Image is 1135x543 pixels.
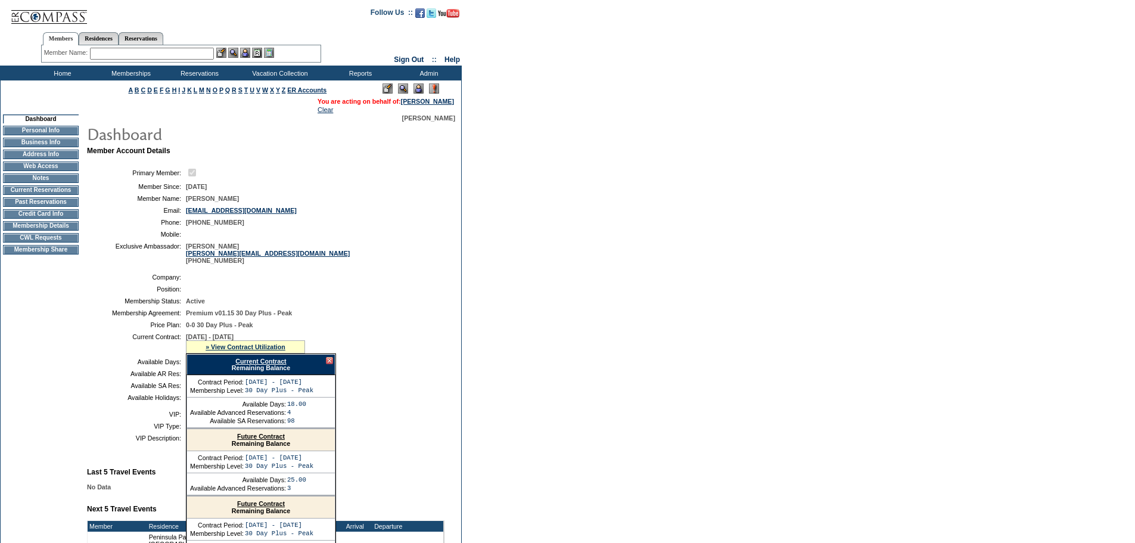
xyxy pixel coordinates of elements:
[245,454,313,461] td: [DATE] - [DATE]
[87,147,170,155] b: Member Account Details
[3,197,79,207] td: Past Reservations
[438,12,459,19] a: Subscribe to our YouTube Channel
[372,521,405,532] td: Departure
[178,86,180,94] a: I
[92,231,181,238] td: Mobile:
[129,86,133,94] a: A
[216,48,226,58] img: b_edit.gif
[190,387,244,394] td: Membership Level:
[206,86,211,94] a: N
[194,86,197,94] a: L
[135,86,139,94] a: B
[402,114,455,122] span: [PERSON_NAME]
[92,382,181,389] td: Available SA Res:
[186,183,207,190] span: [DATE]
[213,86,217,94] a: O
[318,106,333,113] a: Clear
[237,500,285,507] a: Future Contract
[245,530,313,537] td: 30 Day Plus - Peak
[187,86,192,94] a: K
[186,195,239,202] span: [PERSON_NAME]
[186,207,297,214] a: [EMAIL_ADDRESS][DOMAIN_NAME]
[427,8,436,18] img: Follow us on Twitter
[186,309,292,317] span: Premium v01.15 30 Day Plus - Peak
[92,195,181,202] td: Member Name:
[287,86,326,94] a: ER Accounts
[3,126,79,135] td: Personal Info
[154,86,158,94] a: E
[245,387,313,394] td: 30 Day Plus - Peak
[287,485,306,492] td: 3
[287,476,306,483] td: 25.00
[147,86,152,94] a: D
[262,86,268,94] a: W
[3,209,79,219] td: Credit Card Info
[92,286,181,293] td: Position:
[92,333,181,353] td: Current Contract:
[264,48,274,58] img: b_calculator.gif
[92,321,181,328] td: Price Plan:
[3,185,79,195] td: Current Reservations
[165,86,170,94] a: G
[92,435,181,442] td: VIP Description:
[252,48,262,58] img: Reservations
[225,86,230,94] a: Q
[383,83,393,94] img: Edit Mode
[79,32,119,45] a: Residences
[182,86,185,94] a: J
[190,378,244,386] td: Contract Period:
[141,86,145,94] a: C
[287,401,306,408] td: 18.00
[235,358,286,365] a: Current Contract
[186,250,350,257] a: [PERSON_NAME][EMAIL_ADDRESS][DOMAIN_NAME]
[393,66,462,80] td: Admin
[3,114,79,123] td: Dashboard
[92,411,181,418] td: VIP:
[92,183,181,190] td: Member Since:
[444,55,460,64] a: Help
[3,233,79,243] td: CWL Requests
[92,423,181,430] td: VIP Type:
[186,219,244,226] span: [PHONE_NUMBER]
[228,48,238,58] img: View
[92,274,181,281] td: Company:
[190,454,244,461] td: Contract Period:
[438,9,459,18] img: Subscribe to our YouTube Channel
[282,86,286,94] a: Z
[87,483,454,491] div: No Data
[401,98,454,105] a: [PERSON_NAME]
[371,7,413,21] td: Follow Us ::
[190,409,286,416] td: Available Advanced Reservations:
[92,219,181,226] td: Phone:
[237,433,285,440] a: Future Contract
[3,162,79,171] td: Web Access
[270,86,274,94] a: X
[398,83,408,94] img: View Mode
[287,417,306,424] td: 98
[394,55,424,64] a: Sign Out
[190,463,244,470] td: Membership Level:
[44,48,90,58] div: Member Name:
[27,66,95,80] td: Home
[86,122,325,145] img: pgTtlDashboard.gif
[256,86,260,94] a: V
[287,409,306,416] td: 4
[164,66,232,80] td: Reservations
[187,497,335,519] div: Remaining Balance
[147,521,262,532] td: Residence
[338,521,372,532] td: Arrival
[92,394,181,401] td: Available Holidays:
[429,83,439,94] img: Log Concern/Member Elevation
[219,86,223,94] a: P
[238,86,242,94] a: S
[415,8,425,18] img: Become our fan on Facebook
[119,32,163,45] a: Reservations
[190,401,286,408] td: Available Days:
[240,48,250,58] img: Impersonate
[92,243,181,264] td: Exclusive Ambassador:
[92,207,181,214] td: Email:
[160,86,164,94] a: F
[190,417,286,424] td: Available SA Reservations:
[92,358,181,365] td: Available Days:
[244,86,248,94] a: T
